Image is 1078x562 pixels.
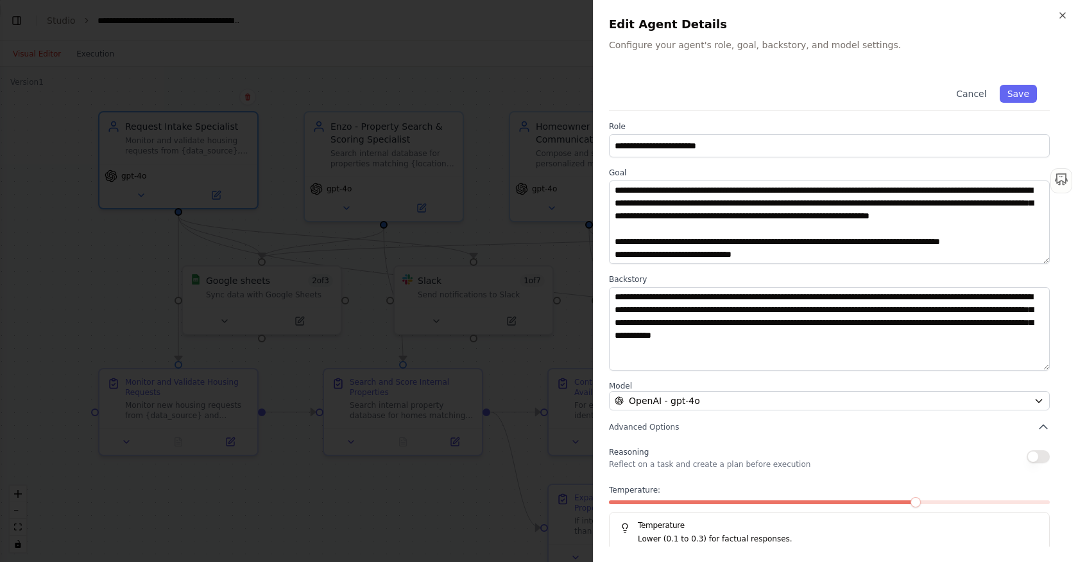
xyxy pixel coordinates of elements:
span: OpenAI - gpt-4o [629,394,700,407]
span: Advanced Options [609,422,679,432]
span: Reasoning [609,448,649,457]
button: OpenAI - gpt-4o [609,391,1050,410]
button: Save [1000,85,1037,103]
h5: Temperature [620,520,1039,531]
span: Temperature: [609,485,660,495]
label: Backstory [609,274,1050,285]
label: Model [609,381,1050,391]
p: Configure your agent's role, goal, backstory, and model settings. [609,39,1063,51]
h2: Edit Agent Details [609,15,1063,33]
button: Cancel [948,85,994,103]
label: Goal [609,168,1050,178]
p: Lower (0.1 to 0.3) for factual responses. [638,533,1039,546]
button: Advanced Options [609,421,1050,434]
label: Role [609,121,1050,132]
p: Higher (0.7 to 0.9) for creative tasks. [638,546,1039,559]
p: Reflect on a task and create a plan before execution [609,459,810,470]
